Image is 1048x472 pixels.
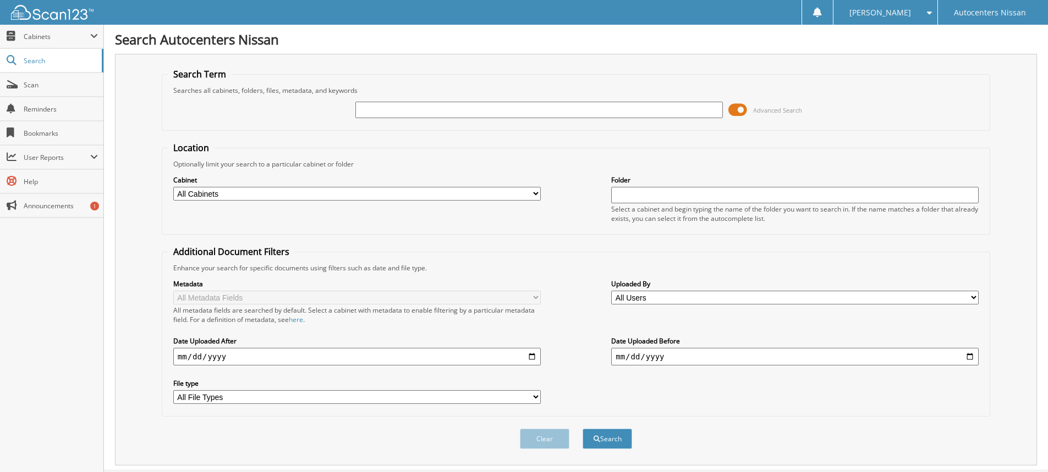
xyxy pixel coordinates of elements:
[24,32,90,41] span: Cabinets
[11,5,94,20] img: scan123-logo-white.svg
[611,336,979,346] label: Date Uploaded Before
[583,429,632,449] button: Search
[611,204,979,223] div: Select a cabinet and begin typing the name of the folder you want to search in. If the name match...
[24,153,90,162] span: User Reports
[611,279,979,288] label: Uploaded By
[173,279,541,288] label: Metadata
[24,104,98,114] span: Reminders
[168,159,984,169] div: Optionally limit your search to a particular cabinet or folder
[24,129,98,138] span: Bookmarks
[753,106,802,114] span: Advanced Search
[611,175,979,185] label: Folder
[24,56,96,65] span: Search
[289,315,303,324] a: here
[24,80,98,90] span: Scan
[168,263,984,273] div: Enhance your search for specific documents using filters such as date and file type.
[168,246,295,258] legend: Additional Document Filters
[90,202,99,210] div: 1
[168,68,232,80] legend: Search Term
[173,336,541,346] label: Date Uploaded After
[954,9,1026,16] span: Autocenters Nissan
[173,306,541,324] div: All metadata fields are searched by default. Select a cabinet with metadata to enable filtering b...
[168,142,215,154] legend: Location
[173,348,541,365] input: start
[849,9,911,16] span: [PERSON_NAME]
[24,177,98,186] span: Help
[173,175,541,185] label: Cabinet
[611,348,979,365] input: end
[168,86,984,95] div: Searches all cabinets, folders, files, metadata, and keywords
[173,379,541,388] label: File type
[115,30,1037,48] h1: Search Autocenters Nissan
[24,201,98,210] span: Announcements
[520,429,569,449] button: Clear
